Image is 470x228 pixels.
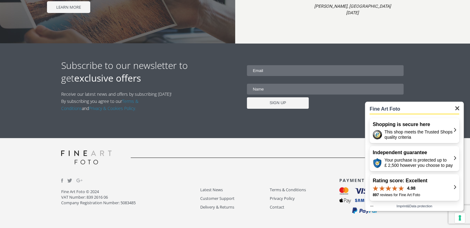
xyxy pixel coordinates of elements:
[61,150,112,164] img: logo-grey.svg
[455,213,465,223] button: Your consent preferences for tracking technologies
[270,204,339,211] a: Contact
[370,174,459,201] button: Rating score: Excellent4.98897 reviews for Fine Art Foto
[47,1,90,13] span: LEARN MORE
[370,146,459,171] button: Independent guaranteeYour purchase is protected up to £ 2,500 however you choose to pay
[373,150,454,155] h2: Independent guarantee
[339,177,409,183] h3: PAYMENT OPTIONS
[314,4,391,15] i: [PERSON_NAME], [GEOGRAPHIC_DATA] [DATE]
[61,189,200,205] p: Fine Art Foto © 2024 VAT Number: 839 2616 06 Company Registration Number: 5083485
[61,59,235,84] h2: Subscribe to our newsletter to get
[339,186,390,214] img: payment_options.svg
[373,178,454,183] h2: Rating score: Excellent
[455,106,459,112] button: Close
[74,72,141,84] strong: exclusive offers
[373,193,379,197] span: 897
[407,186,415,191] span: 4.98
[379,193,420,197] span: reviews for Fine Art Foto
[61,98,138,111] a: Terms & Conditions
[396,204,432,208] a: Imprint&Data protection
[200,186,270,193] a: Latest News
[89,105,136,111] a: Privacy & Cookies Policy.
[247,84,404,95] input: Name
[67,179,72,183] img: twitter.svg
[76,177,83,184] img: Google_Plus.svg
[247,97,309,109] input: SIGN UP
[200,204,270,211] a: Delivery & Returns
[247,65,404,76] input: Email
[370,106,400,112] h1: Fine Art Foto
[61,179,63,183] img: facebook.svg
[270,186,339,193] a: Terms & Conditions
[200,195,270,202] a: Customer Support
[373,158,454,168] div: Your purchase is protected up to £ 2,500 however you choose to pay
[373,129,454,140] div: This shop meets the Trusted Shops quality criteria
[61,91,175,112] p: Receive our latest news and offers by subscribing [DATE]! By subscribing you agree to our and
[370,204,374,208] button: Menu
[373,122,454,127] h2: Shopping is secure here
[370,118,459,143] button: Shopping is secure hereThis shop meets the Trusted Shops quality criteria
[270,195,339,202] a: Privacy Policy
